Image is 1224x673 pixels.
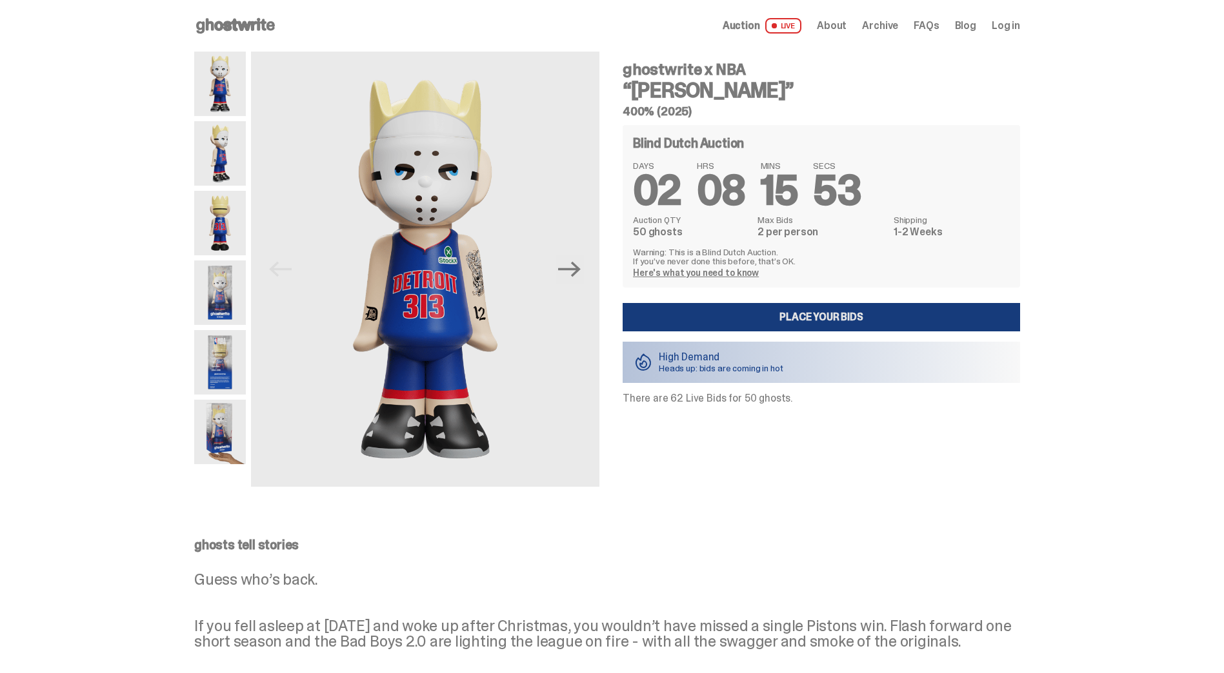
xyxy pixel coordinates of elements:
[723,21,760,31] span: Auction
[723,18,801,34] a: Auction LIVE
[194,121,246,186] img: Copy%20of%20Eminem_NBA_400_3.png
[633,227,750,237] dd: 50 ghosts
[894,215,1010,224] dt: Shipping
[623,393,1020,404] p: There are 62 Live Bids for 50 ghosts.
[633,137,744,150] h4: Blind Dutch Auction
[955,21,976,31] a: Blog
[633,215,750,224] dt: Auction QTY
[992,21,1020,31] a: Log in
[251,52,599,487] img: Copy%20of%20Eminem_NBA_400_1.png
[761,161,798,170] span: MINS
[757,215,886,224] dt: Max Bids
[914,21,939,31] a: FAQs
[697,164,745,217] span: 08
[623,303,1020,331] a: Place your Bids
[194,538,1020,551] p: ghosts tell stories
[633,248,1010,266] p: Warning: This is a Blind Dutch Auction. If you’ve never done this before, that’s OK.
[623,62,1020,77] h4: ghostwrite x NBA
[659,364,783,373] p: Heads up: bids are coming in hot
[633,267,759,278] a: Here's what you need to know
[194,400,246,464] img: eminem%20scale.png
[633,164,681,217] span: 02
[194,191,246,255] img: Copy%20of%20Eminem_NBA_400_6.png
[556,255,584,284] button: Next
[194,52,246,116] img: Copy%20of%20Eminem_NBA_400_1.png
[817,21,847,31] a: About
[757,227,886,237] dd: 2 per person
[659,352,783,362] p: High Demand
[862,21,898,31] a: Archive
[623,106,1020,117] h5: 400% (2025)
[765,18,802,34] span: LIVE
[761,164,798,217] span: 15
[813,164,861,217] span: 53
[697,161,745,170] span: HRS
[894,227,1010,237] dd: 1-2 Weeks
[813,161,861,170] span: SECS
[623,80,1020,101] h3: “[PERSON_NAME]”
[194,260,246,325] img: Eminem_NBA_400_12.png
[633,161,681,170] span: DAYS
[194,330,246,395] img: Eminem_NBA_400_13.png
